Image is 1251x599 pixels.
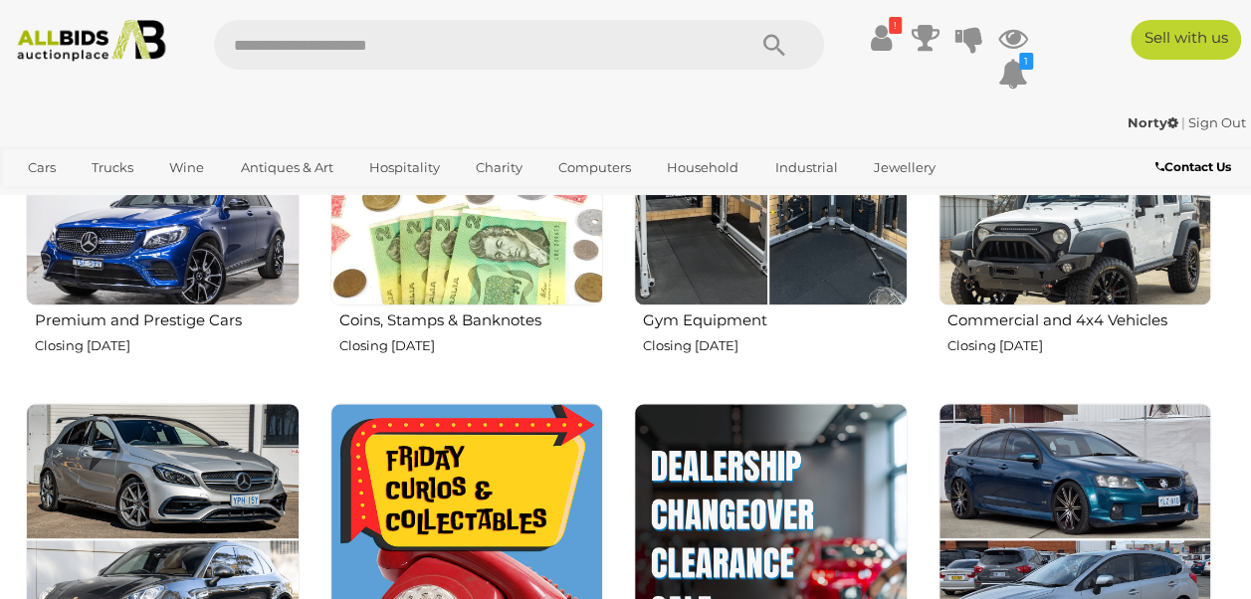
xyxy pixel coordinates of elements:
p: Closing [DATE] [643,334,908,357]
h2: Coins, Stamps & Banknotes [339,307,604,329]
a: Household [654,151,751,184]
i: 1 [1019,53,1033,70]
a: Commercial and 4x4 Vehicles Closing [DATE] [938,32,1212,387]
a: Computers [545,151,644,184]
p: Closing [DATE] [339,334,604,357]
a: Premium and Prestige Cars Closing [DATE] [25,32,300,387]
a: Sports [89,184,155,217]
a: Trucks [79,151,146,184]
h2: Commercial and 4x4 Vehicles [947,307,1212,329]
a: Norty [1128,114,1181,130]
strong: Norty [1128,114,1178,130]
i: ! [889,17,902,34]
a: Charity [463,151,535,184]
a: Industrial [761,151,850,184]
button: Search [725,20,824,70]
p: Closing [DATE] [35,334,300,357]
a: Cars [15,151,69,184]
a: [GEOGRAPHIC_DATA] [165,184,332,217]
p: Closing [DATE] [947,334,1212,357]
a: Sell with us [1131,20,1241,60]
h2: Premium and Prestige Cars [35,307,300,329]
a: 1 [998,56,1028,92]
a: Sign Out [1188,114,1246,130]
a: Jewellery [861,151,948,184]
b: Contact Us [1155,159,1231,174]
a: ! [867,20,897,56]
a: Antiques & Art [228,151,346,184]
a: Office [15,184,79,217]
span: | [1181,114,1185,130]
h2: Gym Equipment [643,307,908,329]
a: Wine [156,151,217,184]
img: Allbids.com.au [9,20,174,62]
a: Hospitality [356,151,453,184]
a: Gym Equipment Closing [DATE] [633,32,908,387]
a: Coins, Stamps & Banknotes Closing [DATE] [329,32,604,387]
a: Contact Us [1155,156,1236,178]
